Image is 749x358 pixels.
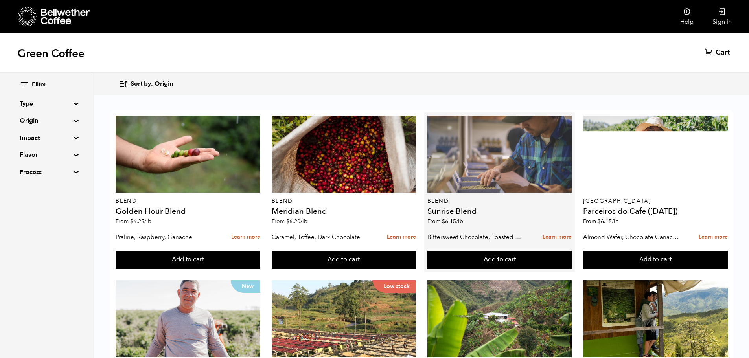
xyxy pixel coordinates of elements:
bdi: 6.15 [598,218,619,225]
h4: Parceiros do Cafe ([DATE]) [583,207,728,215]
button: Sort by: Origin [119,75,173,93]
h1: Green Coffee [17,46,85,61]
a: Learn more [699,229,728,246]
h4: Meridian Blend [272,207,416,215]
p: Blend [272,198,416,204]
p: Almond Wafer, Chocolate Ganache, Bing Cherry [583,231,681,243]
span: From [272,218,307,225]
button: Add to cart [116,251,260,269]
summary: Flavor [20,150,74,160]
p: Low stock [373,280,416,293]
p: New [231,280,260,293]
a: Cart [705,48,732,57]
summary: Origin [20,116,74,125]
span: /lb [300,218,307,225]
bdi: 6.25 [130,218,151,225]
summary: Impact [20,133,74,143]
p: Blend [427,198,572,204]
a: Learn more [231,229,260,246]
span: /lb [144,218,151,225]
span: $ [130,218,133,225]
span: $ [286,218,289,225]
p: Bittersweet Chocolate, Toasted Marshmallow, Candied Orange, Praline [427,231,526,243]
button: Add to cart [427,251,572,269]
summary: Type [20,99,74,108]
span: From [116,218,151,225]
button: Add to cart [272,251,416,269]
span: Sort by: Origin [131,80,173,88]
a: Learn more [543,229,572,246]
a: New [116,280,260,357]
span: $ [442,218,445,225]
p: Caramel, Toffee, Dark Chocolate [272,231,370,243]
span: Filter [32,81,46,89]
a: Low stock [272,280,416,357]
span: Cart [716,48,730,57]
span: From [427,218,463,225]
a: Learn more [387,229,416,246]
h4: Sunrise Blend [427,207,572,215]
summary: Process [20,167,74,177]
button: Add to cart [583,251,728,269]
bdi: 6.15 [442,218,463,225]
p: Blend [116,198,260,204]
span: /lb [456,218,463,225]
bdi: 6.20 [286,218,307,225]
span: From [583,218,619,225]
span: /lb [612,218,619,225]
span: $ [598,218,601,225]
h4: Golden Hour Blend [116,207,260,215]
p: Praline, Raspberry, Ganache [116,231,214,243]
p: [GEOGRAPHIC_DATA] [583,198,728,204]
